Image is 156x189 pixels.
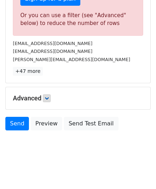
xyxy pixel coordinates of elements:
div: Or you can use a filter (see "Advanced" below) to reduce the number of rows [20,11,136,28]
small: [EMAIL_ADDRESS][DOMAIN_NAME] [13,41,92,46]
h5: Advanced [13,94,143,102]
a: Send Test Email [64,117,118,130]
a: +47 more [13,67,43,76]
iframe: Chat Widget [120,155,156,189]
small: [PERSON_NAME][EMAIL_ADDRESS][DOMAIN_NAME] [13,57,130,62]
a: Send [5,117,29,130]
small: [EMAIL_ADDRESS][DOMAIN_NAME] [13,49,92,54]
a: Preview [31,117,62,130]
